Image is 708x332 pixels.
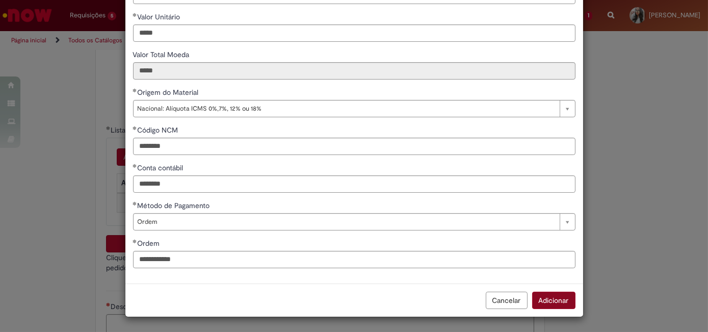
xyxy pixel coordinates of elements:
[486,292,528,309] button: Cancelar
[138,125,180,135] span: Código NCM
[138,201,212,210] span: Método de Pagamento
[138,88,201,97] span: Origem do Material
[138,214,555,230] span: Ordem
[133,251,575,268] input: Ordem
[138,239,162,248] span: Ordem
[133,24,575,42] input: Valor Unitário
[133,88,138,92] span: Obrigatório Preenchido
[133,138,575,155] input: Código NCM
[133,50,192,59] span: Somente leitura - Valor Total Moeda
[138,163,186,172] span: Conta contábil
[133,13,138,17] span: Obrigatório Preenchido
[532,292,575,309] button: Adicionar
[133,164,138,168] span: Obrigatório Preenchido
[138,100,555,117] span: Nacional: Alíquota ICMS 0%,7%, 12% ou 18%
[133,62,575,80] input: Valor Total Moeda
[133,239,138,243] span: Obrigatório Preenchido
[133,201,138,206] span: Obrigatório Preenchido
[133,126,138,130] span: Obrigatório Preenchido
[138,12,182,21] span: Valor Unitário
[133,175,575,193] input: Conta contábil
